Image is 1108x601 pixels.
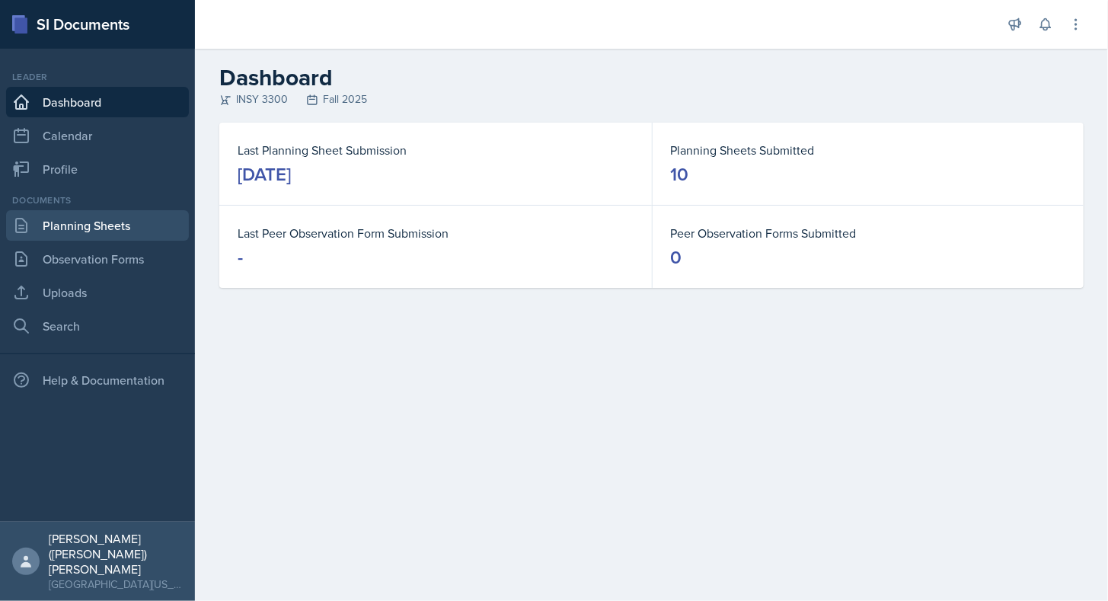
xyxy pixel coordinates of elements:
dt: Peer Observation Forms Submitted [671,224,1066,242]
dt: Planning Sheets Submitted [671,141,1066,159]
div: [DATE] [238,162,291,187]
a: Uploads [6,277,189,308]
div: INSY 3300 Fall 2025 [219,91,1084,107]
div: [PERSON_NAME] ([PERSON_NAME]) [PERSON_NAME] [49,531,183,577]
h2: Dashboard [219,64,1084,91]
div: Help & Documentation [6,365,189,395]
a: Observation Forms [6,244,189,274]
div: 0 [671,245,682,270]
a: Planning Sheets [6,210,189,241]
div: - [238,245,243,270]
a: Dashboard [6,87,189,117]
dt: Last Peer Observation Form Submission [238,224,634,242]
dt: Last Planning Sheet Submission [238,141,634,159]
div: 10 [671,162,689,187]
a: Calendar [6,120,189,151]
div: [GEOGRAPHIC_DATA][US_STATE] [49,577,183,592]
div: Leader [6,70,189,84]
a: Profile [6,154,189,184]
div: Documents [6,193,189,207]
a: Search [6,311,189,341]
